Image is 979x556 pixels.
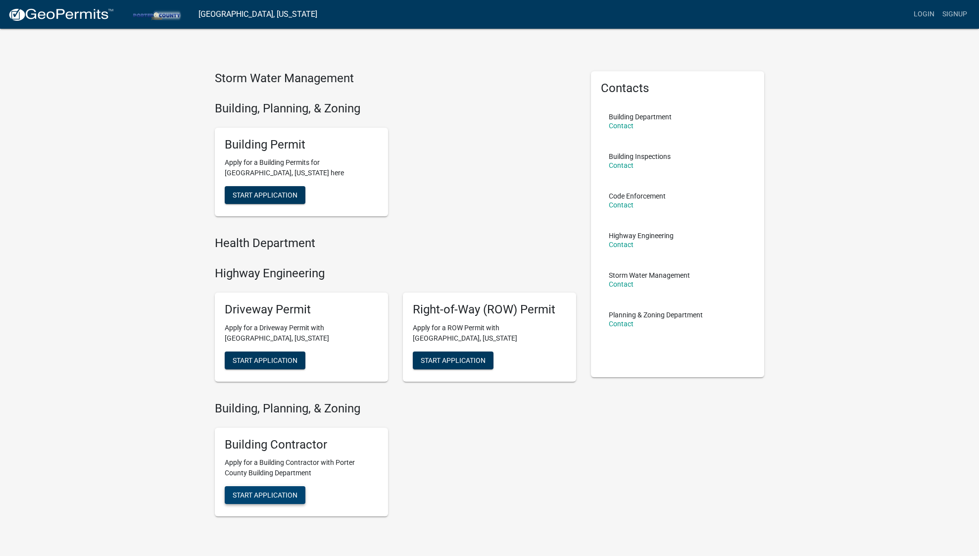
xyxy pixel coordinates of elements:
button: Start Application [225,186,305,204]
p: Building Inspections [609,153,671,160]
a: Contact [609,161,634,169]
h4: Storm Water Management [215,71,576,86]
p: Apply for a Building Contractor with Porter County Building Department [225,457,378,478]
p: Apply for a Building Permits for [GEOGRAPHIC_DATA], [US_STATE] here [225,157,378,178]
a: Signup [938,5,971,24]
p: Planning & Zoning Department [609,311,703,318]
span: Start Application [233,356,297,364]
p: Code Enforcement [609,193,666,200]
h5: Contacts [601,81,754,96]
h5: Driveway Permit [225,303,378,317]
h5: Building Permit [225,138,378,152]
span: Start Application [421,356,486,364]
a: Login [910,5,938,24]
h5: Building Contractor [225,438,378,452]
a: Contact [609,241,634,249]
img: Porter County, Indiana [122,7,191,21]
p: Apply for a Driveway Permit with [GEOGRAPHIC_DATA], [US_STATE] [225,323,378,344]
button: Start Application [225,486,305,504]
h4: Building, Planning, & Zoning [215,402,576,416]
span: Start Application [233,491,297,499]
a: Contact [609,201,634,209]
h4: Highway Engineering [215,266,576,281]
a: [GEOGRAPHIC_DATA], [US_STATE] [198,6,317,23]
h5: Right-of-Way (ROW) Permit [413,303,566,317]
p: Apply for a ROW Permit with [GEOGRAPHIC_DATA], [US_STATE] [413,323,566,344]
button: Start Application [225,352,305,369]
a: Contact [609,122,634,130]
p: Storm Water Management [609,272,690,279]
h4: Building, Planning, & Zoning [215,101,576,116]
a: Contact [609,320,634,328]
p: Building Department [609,113,672,120]
p: Highway Engineering [609,232,674,239]
button: Start Application [413,352,493,369]
h4: Health Department [215,236,576,251]
a: Contact [609,280,634,288]
span: Start Application [233,191,297,199]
